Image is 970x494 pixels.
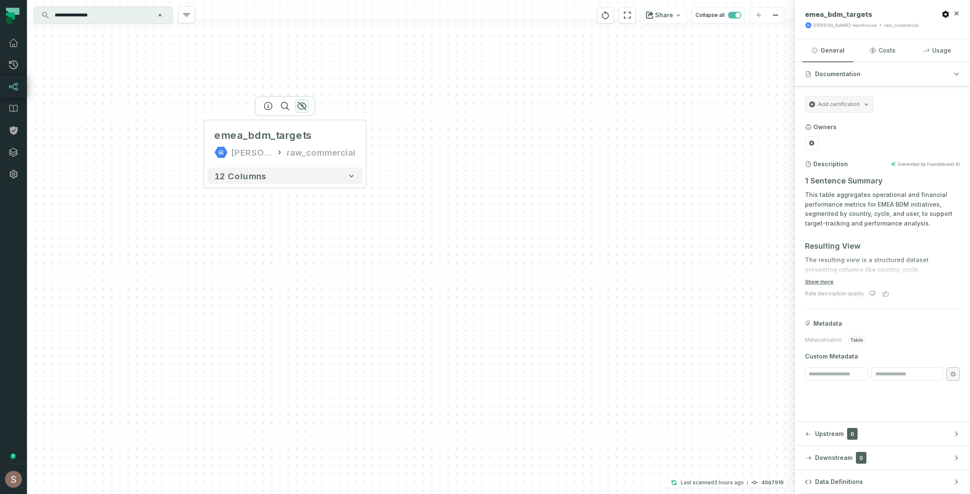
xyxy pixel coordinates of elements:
[9,452,17,460] div: Tooltip anchor
[847,335,866,345] span: table
[813,123,837,131] h3: Owners
[805,175,960,187] h3: 1 Sentence Summary
[805,352,960,361] span: Custom Metadata
[856,452,866,464] span: 0
[287,146,356,159] div: raw_commercial
[813,319,842,328] span: Metadata
[847,428,858,440] span: 0
[681,478,744,487] p: Last scanned
[884,22,919,29] div: raw_commercial
[815,454,853,462] span: Downstream
[795,446,970,470] button: Downstream0
[805,190,960,228] p: This table aggregates operational and financial performance metrics for EMEA BDM initiatives, seg...
[767,7,784,24] button: zoom out
[813,160,848,168] h3: Description
[214,129,312,142] div: emea_bdm_targets
[692,7,745,24] button: Collapse all
[805,255,960,322] p: The resulting view is a structured dataset presenting columns like country, cycle, cycle_period, ...
[795,470,970,494] button: Data Definitions
[805,240,960,252] h3: Resulting View
[805,337,842,343] span: Materialization
[815,430,844,438] span: Upstream
[815,478,863,486] span: Data Definitions
[795,62,970,86] button: Documentation
[666,478,789,488] button: Last scanned[DATE] 6:47:00 AM40d7919
[805,290,864,297] div: Rate description quality
[805,279,834,285] button: Show more
[641,7,687,24] button: Share
[805,96,874,113] button: Add certification
[802,39,853,62] button: General
[214,171,266,181] span: 12 columns
[857,39,908,62] button: Costs
[761,480,783,485] h4: 40d7919
[156,11,164,19] button: Clear search query
[911,39,962,62] button: Usage
[818,101,860,108] span: Add certification
[805,10,872,19] span: emea_bdm_targets
[714,479,744,486] relative-time: Sep 16, 2025, 6:47 AM GMT+3
[5,471,22,488] img: avatar of Shay Gafniel
[891,162,960,167] button: Generated by Foundational AI
[813,22,877,29] div: juul-warehouse
[815,70,861,78] span: Documentation
[795,422,970,446] button: Upstream0
[231,146,272,159] div: juul-warehouse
